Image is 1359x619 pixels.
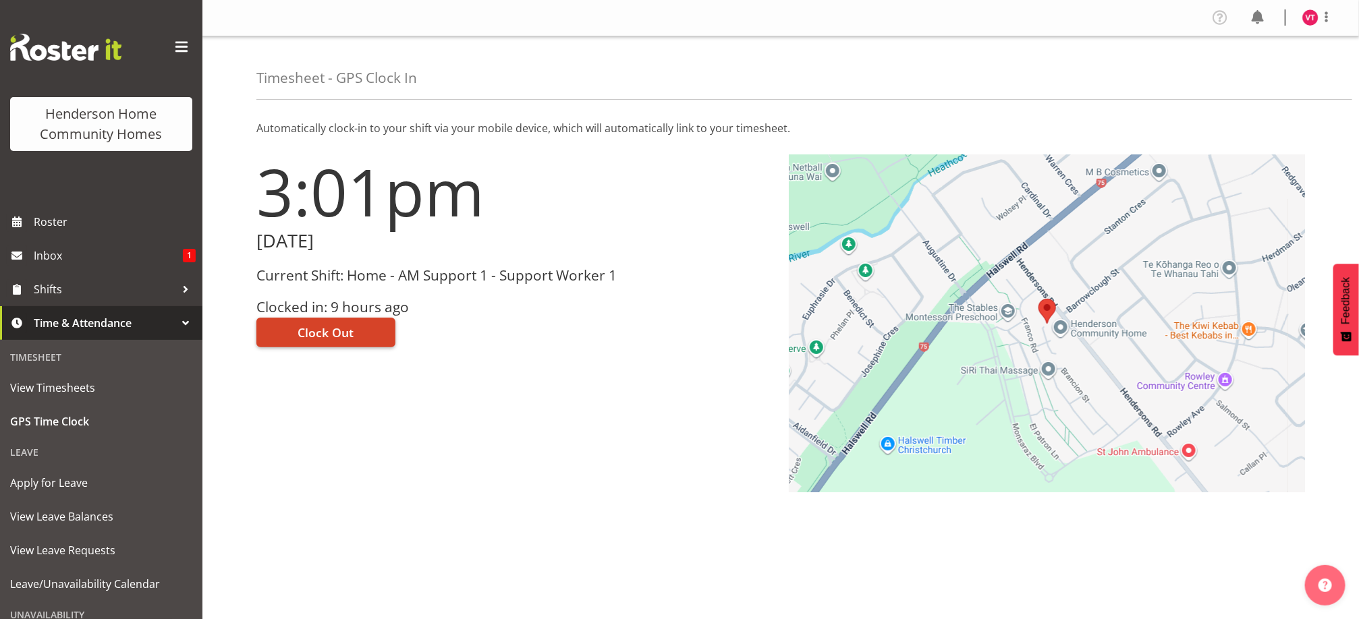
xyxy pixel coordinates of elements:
h3: Clocked in: 9 hours ago [256,299,773,315]
h1: 3:01pm [256,155,773,228]
div: Leave [3,438,199,466]
a: View Timesheets [3,371,199,405]
span: Clock Out [298,324,354,341]
img: vanessa-thornley8527.jpg [1302,9,1319,26]
h2: [DATE] [256,231,773,252]
span: Shifts [34,279,175,299]
a: View Leave Requests [3,533,199,567]
h3: Current Shift: Home - AM Support 1 - Support Worker 1 [256,268,773,283]
h4: Timesheet - GPS Clock In [256,70,417,86]
button: Clock Out [256,318,395,347]
img: help-xxl-2.png [1319,579,1332,592]
a: Leave/Unavailability Calendar [3,567,199,601]
span: Leave/Unavailability Calendar [10,574,192,594]
span: View Leave Requests [10,540,192,560]
div: Timesheet [3,343,199,371]
span: Feedback [1340,277,1352,324]
span: View Leave Balances [10,506,192,527]
span: Apply for Leave [10,473,192,493]
span: Inbox [34,245,183,266]
a: Apply for Leave [3,466,199,500]
p: Automatically clock-in to your shift via your mobile device, which will automatically link to you... [256,120,1305,136]
a: View Leave Balances [3,500,199,533]
span: GPS Time Clock [10,411,192,432]
div: Henderson Home Community Homes [24,104,179,144]
span: View Timesheets [10,378,192,398]
button: Feedback - Show survey [1333,264,1359,355]
a: GPS Time Clock [3,405,199,438]
span: Roster [34,212,196,232]
span: 1 [183,249,196,262]
img: Rosterit website logo [10,34,121,61]
span: Time & Attendance [34,313,175,333]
